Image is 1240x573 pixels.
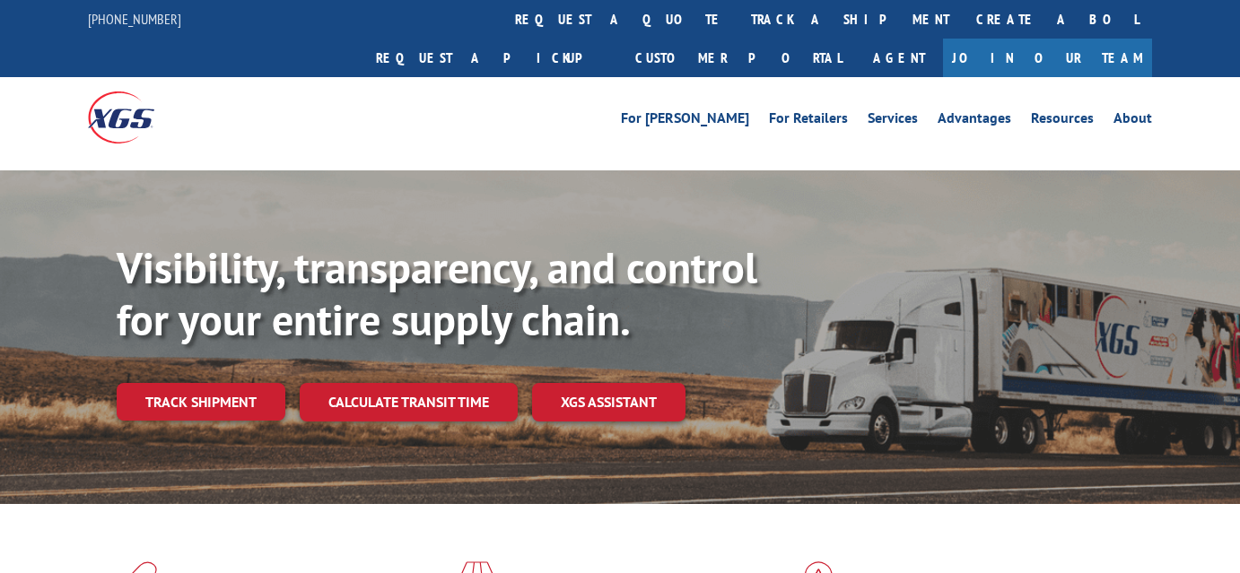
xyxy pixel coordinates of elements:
[362,39,622,77] a: Request a pickup
[532,383,685,421] a: XGS ASSISTANT
[769,111,848,131] a: For Retailers
[943,39,1152,77] a: Join Our Team
[938,111,1011,131] a: Advantages
[300,383,518,421] a: Calculate transit time
[855,39,943,77] a: Agent
[117,239,757,347] b: Visibility, transparency, and control for your entire supply chain.
[1113,111,1152,131] a: About
[117,383,285,421] a: Track shipment
[1031,111,1094,131] a: Resources
[868,111,918,131] a: Services
[622,39,855,77] a: Customer Portal
[88,10,181,28] a: [PHONE_NUMBER]
[621,111,749,131] a: For [PERSON_NAME]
